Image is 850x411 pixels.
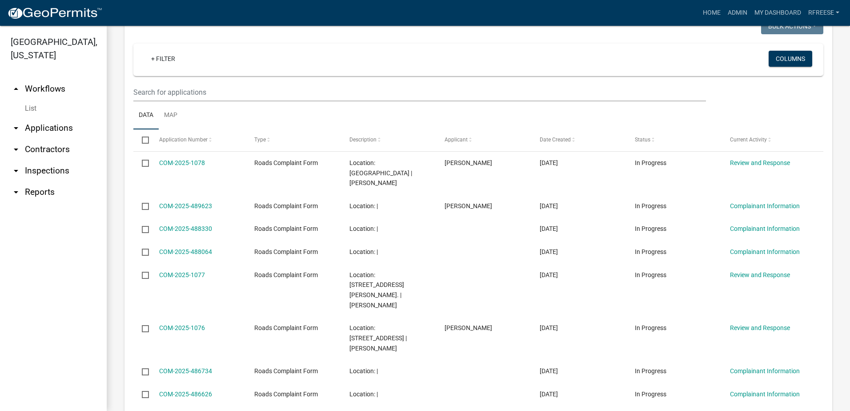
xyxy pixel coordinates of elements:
[635,159,666,166] span: In Progress
[540,324,558,331] span: 10/02/2025
[254,159,318,166] span: Roads Complaint Form
[159,202,212,210] a: COM-2025-489623
[159,391,212,398] a: COM-2025-486626
[11,187,21,197] i: arrow_drop_down
[540,271,558,278] span: 10/03/2025
[635,225,666,232] span: In Progress
[11,123,21,133] i: arrow_drop_down
[159,367,212,375] a: COM-2025-486734
[730,225,800,232] a: Complainant Information
[436,129,531,151] datatable-header-cell: Applicant
[254,225,318,232] span: Roads Complaint Form
[349,248,378,255] span: Location: |
[445,137,468,143] span: Applicant
[254,391,318,398] span: Roads Complaint Form
[144,51,182,67] a: + Filter
[254,271,318,278] span: Roads Complaint Form
[635,324,666,331] span: In Progress
[635,202,666,210] span: In Progress
[159,248,212,255] a: COM-2025-488064
[254,137,266,143] span: Type
[254,324,318,331] span: Roads Complaint Form
[540,225,558,232] span: 10/06/2025
[159,159,205,166] a: COM-2025-1078
[349,225,378,232] span: Location: |
[730,391,800,398] a: Complainant Information
[722,129,817,151] datatable-header-cell: Current Activity
[349,159,412,187] span: Location: Co Line Road | Susan Gildersleeve
[159,137,208,143] span: Application Number
[254,202,318,210] span: Roads Complaint Form
[254,248,318,255] span: Roads Complaint Form
[730,248,800,255] a: Complainant Information
[159,101,183,130] a: Map
[349,271,404,309] span: Location: 7955 w 36th st N Baxter, IA 50028. | Jill Fisher
[11,165,21,176] i: arrow_drop_down
[133,101,159,130] a: Data
[699,4,724,21] a: Home
[349,202,378,210] span: Location: |
[635,391,666,398] span: In Progress
[11,144,21,155] i: arrow_drop_down
[730,137,767,143] span: Current Activity
[150,129,245,151] datatable-header-cell: Application Number
[730,367,800,375] a: Complainant Information
[769,51,812,67] button: Columns
[341,129,436,151] datatable-header-cell: Description
[159,271,205,278] a: COM-2025-1077
[349,391,378,398] span: Location: |
[540,159,558,166] span: 10/08/2025
[540,202,558,210] span: 10/08/2025
[730,159,790,166] a: Review and Response
[635,248,666,255] span: In Progress
[133,129,150,151] datatable-header-cell: Select
[635,271,666,278] span: In Progress
[730,271,790,278] a: Review and Response
[730,202,800,210] a: Complainant Information
[540,137,571,143] span: Date Created
[349,137,377,143] span: Description
[245,129,341,151] datatable-header-cell: Type
[445,324,492,331] span: Nicole Williams
[159,225,212,232] a: COM-2025-488330
[531,129,626,151] datatable-header-cell: Date Created
[540,248,558,255] span: 10/04/2025
[349,367,378,375] span: Location: |
[540,391,558,398] span: 10/01/2025
[635,137,650,143] span: Status
[349,324,407,352] span: Location: 3353 S Walnut | Donna Thompson
[761,18,823,34] button: Bulk Actions
[635,367,666,375] span: In Progress
[730,324,790,331] a: Review and Response
[445,202,492,210] span: Keith Fink
[133,83,706,101] input: Search for applications
[540,367,558,375] span: 10/01/2025
[626,129,722,151] datatable-header-cell: Status
[254,367,318,375] span: Roads Complaint Form
[724,4,751,21] a: Admin
[159,324,205,331] a: COM-2025-1076
[751,4,805,21] a: My Dashboard
[805,4,843,21] a: Rfreese
[445,159,492,166] span: Nicole Williams
[11,84,21,94] i: arrow_drop_up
